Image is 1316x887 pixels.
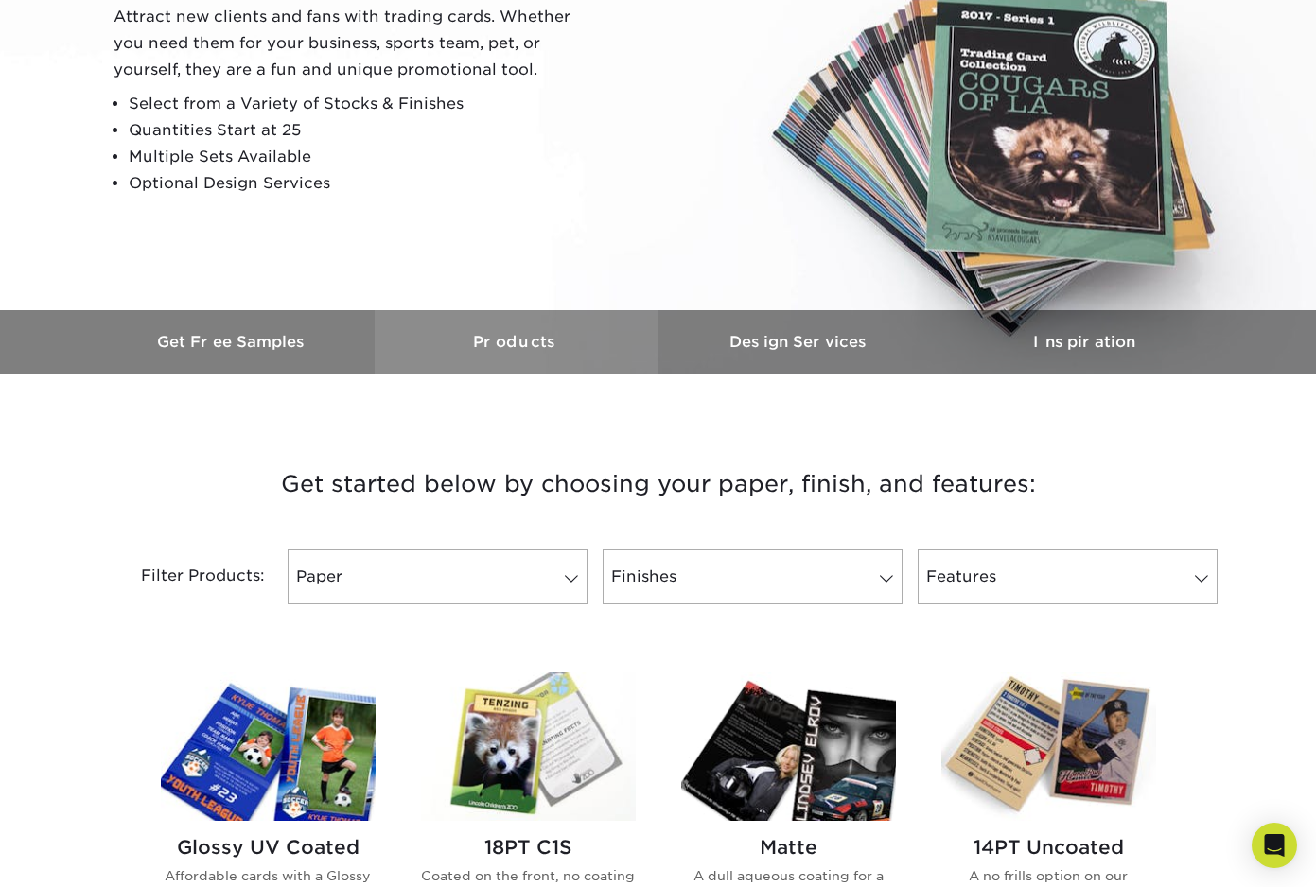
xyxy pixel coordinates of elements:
li: Optional Design Services [129,170,587,197]
h3: Get started below by choosing your paper, finish, and features: [105,442,1212,527]
div: Open Intercom Messenger [1252,823,1297,868]
h3: Products [375,333,658,351]
h3: Design Services [658,333,942,351]
div: Filter Products: [91,549,280,604]
h3: Inspiration [942,333,1226,351]
h2: Glossy UV Coated [161,836,376,859]
a: Design Services [658,310,942,374]
a: Get Free Samples [91,310,375,374]
a: Finishes [603,549,903,604]
img: 18PT C1S Trading Cards [421,672,636,821]
h2: 14PT Uncoated [941,836,1156,859]
a: Products [375,310,658,374]
h3: Get Free Samples [91,333,375,351]
li: Multiple Sets Available [129,144,587,170]
a: Features [918,549,1218,604]
h2: Matte [681,836,896,859]
li: Quantities Start at 25 [129,117,587,144]
h2: 18PT C1S [421,836,636,859]
a: Paper [288,549,588,604]
a: Inspiration [942,310,1226,374]
img: Glossy UV Coated Trading Cards [161,672,376,821]
img: Matte Trading Cards [681,672,896,821]
p: Attract new clients and fans with trading cards. Whether you need them for your business, sports ... [114,4,587,83]
img: 14PT Uncoated Trading Cards [941,672,1156,821]
li: Select from a Variety of Stocks & Finishes [129,91,587,117]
